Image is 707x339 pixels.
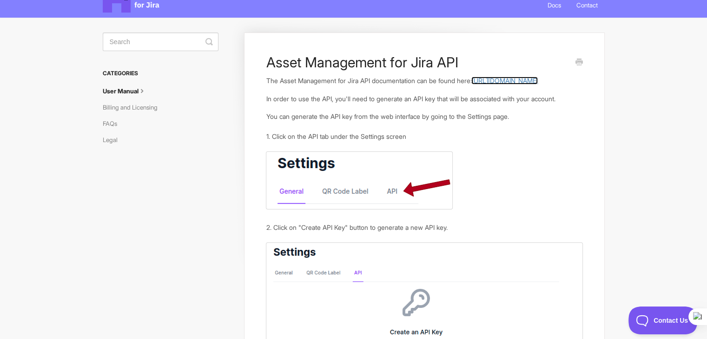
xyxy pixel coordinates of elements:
[266,222,582,233] div: 2. Click on "Create API Key" button to generate a new API key.
[103,33,218,51] input: Search
[628,306,698,334] iframe: Toggle Customer Support
[471,77,538,85] a: [URL][DOMAIN_NAME]
[103,132,125,147] a: Legal
[103,65,218,82] h3: Categories
[266,76,582,86] p: The Asset Management for Jira API documentation can be found here:
[575,58,583,68] a: Print this Article
[266,94,582,104] p: In order to use the API, you'll need to generate an API key that will be associated with your acc...
[266,131,582,142] div: 1. Click on the API tab under the Settings screen
[266,54,568,71] h1: Asset Management for Jira API
[103,116,124,131] a: FAQs
[266,151,453,209] img: file-a1mtJv9jwH.png
[103,84,154,98] a: User Manual
[266,111,582,122] p: You can generate the API key from the web interface by going to the Settings page.
[103,100,165,115] a: Billing and Licensing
